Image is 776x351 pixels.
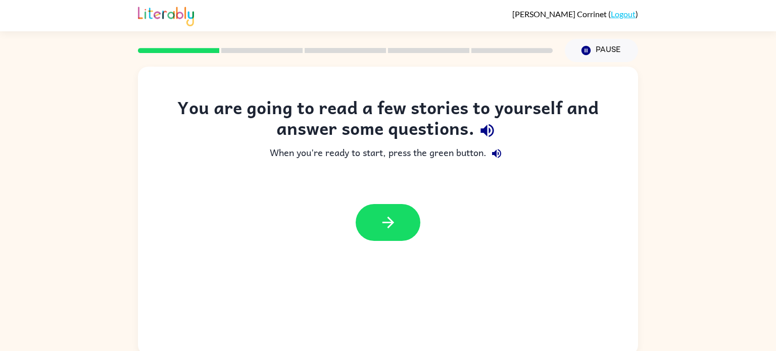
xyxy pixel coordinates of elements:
img: Literably [138,4,194,26]
span: [PERSON_NAME] Corrinet [512,9,608,19]
a: Logout [611,9,636,19]
button: Pause [565,39,638,62]
div: You are going to read a few stories to yourself and answer some questions. [158,97,618,143]
div: ( ) [512,9,638,19]
div: When you're ready to start, press the green button. [158,143,618,164]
